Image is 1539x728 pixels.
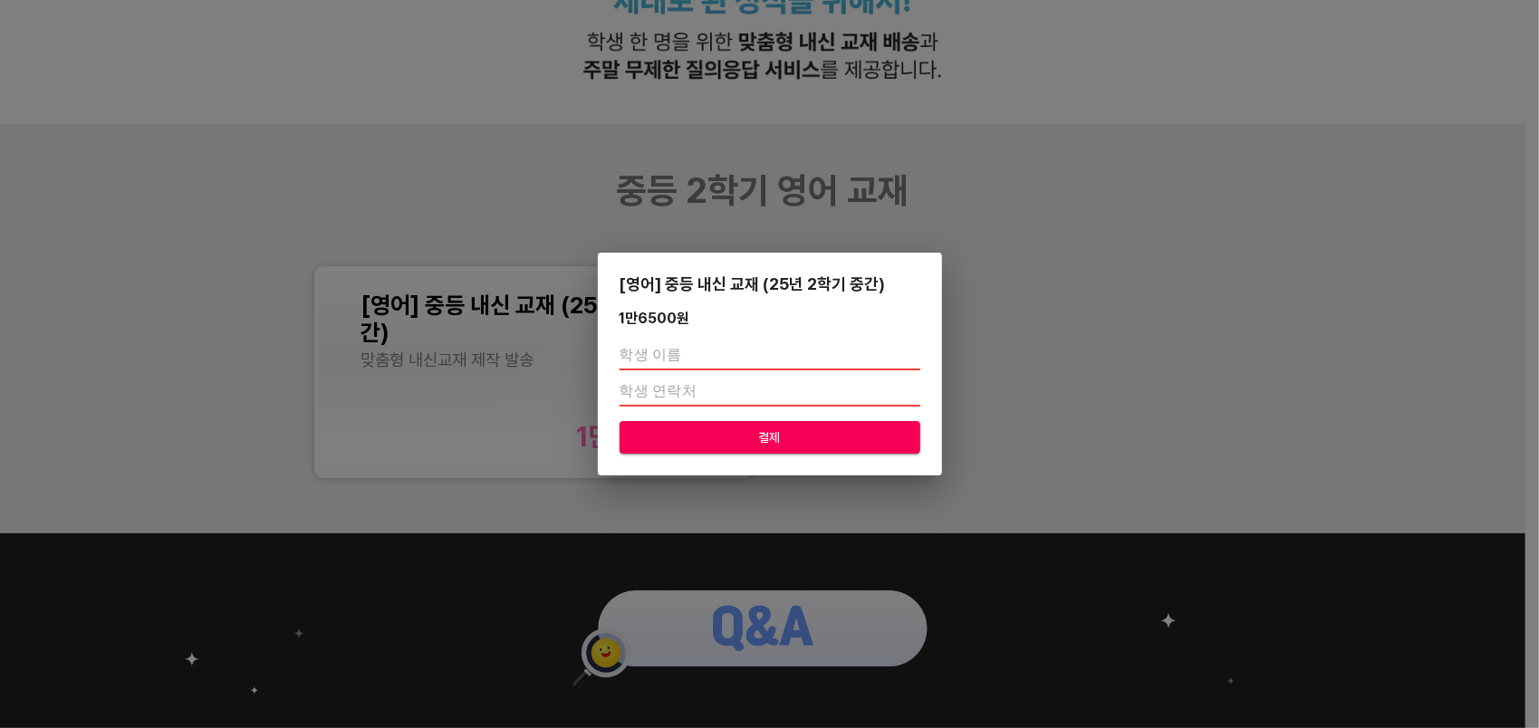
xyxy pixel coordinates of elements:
button: 결제 [620,421,920,455]
span: 결제 [634,426,906,449]
div: 1만6500 원 [620,310,690,327]
input: 학생 이름 [620,341,920,370]
input: 학생 연락처 [620,378,920,407]
div: [영어] 중등 내신 교재 (25년 2학기 중간) [620,274,920,293]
